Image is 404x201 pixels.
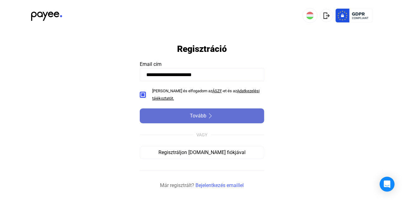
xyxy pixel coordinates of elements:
[222,89,237,93] span: -et és az
[197,131,208,139] div: VAGY
[212,89,222,93] a: ÁSZF
[303,8,317,23] button: HU
[323,12,330,19] img: logout-grey
[380,177,395,192] div: Open Intercom Messenger
[31,8,62,21] img: black-payee-blue-dot.svg
[196,182,244,189] a: Bejelentkezés emaillel
[160,182,195,189] span: Már regisztrált?
[207,113,214,118] img: arrow-right-white
[140,146,264,159] button: Regisztráljon [DOMAIN_NAME] fiókjával
[320,9,333,22] button: logout-grey
[190,112,207,120] span: Tovább
[336,8,373,23] img: gdpr
[152,89,212,93] span: [PERSON_NAME] és elfogadom az
[142,149,262,156] div: Regisztráljon [DOMAIN_NAME] fiókjával
[177,43,227,54] h1: Regisztráció
[140,61,162,67] span: Email cím
[140,108,264,123] button: Továbbarrow-right-white
[306,12,314,19] img: HU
